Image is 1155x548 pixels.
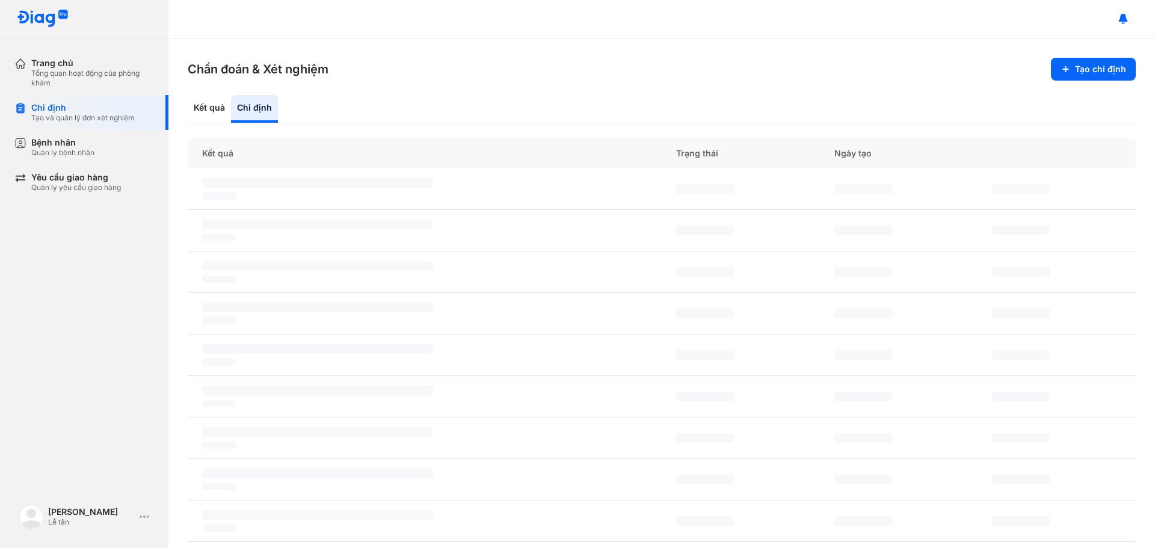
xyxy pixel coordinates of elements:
span: ‌ [202,192,236,200]
span: ‌ [202,386,433,395]
span: ‌ [202,442,236,449]
span: ‌ [834,350,892,360]
div: Yêu cầu giao hàng [31,172,121,183]
div: Ngày tạo [820,138,978,168]
span: ‌ [992,350,1050,360]
span: ‌ [992,267,1050,277]
div: Chỉ định [31,102,135,113]
span: ‌ [834,392,892,401]
div: Trang chủ [31,58,154,69]
h3: Chẩn đoán & Xét nghiệm [188,61,328,78]
span: ‌ [992,392,1050,401]
span: ‌ [992,184,1050,194]
span: ‌ [202,525,236,532]
span: ‌ [834,433,892,443]
div: Kết quả [188,138,662,168]
div: [PERSON_NAME] [48,506,135,517]
div: Trạng thái [662,138,820,168]
span: ‌ [834,184,892,194]
span: ‌ [676,226,734,235]
div: Quản lý bệnh nhân [31,148,94,158]
div: Bệnh nhân [31,137,94,148]
span: ‌ [676,350,734,360]
div: Lễ tân [48,517,135,527]
div: Quản lý yêu cầu giao hàng [31,183,121,192]
span: ‌ [202,483,236,490]
span: ‌ [202,359,236,366]
span: ‌ [202,510,433,520]
span: ‌ [202,178,433,188]
span: ‌ [834,516,892,526]
span: ‌ [202,427,433,437]
span: ‌ [676,475,734,484]
div: Kết quả [188,95,231,123]
span: ‌ [992,516,1050,526]
span: ‌ [676,433,734,443]
span: ‌ [202,303,433,312]
span: ‌ [992,309,1050,318]
span: ‌ [834,226,892,235]
span: ‌ [202,317,236,324]
span: ‌ [676,184,734,194]
span: ‌ [992,433,1050,443]
span: ‌ [202,469,433,478]
span: ‌ [676,392,734,401]
button: Tạo chỉ định [1051,58,1136,81]
span: ‌ [676,516,734,526]
span: ‌ [834,267,892,277]
span: ‌ [202,220,433,229]
div: Tổng quan hoạt động của phòng khám [31,69,154,88]
span: ‌ [202,400,236,407]
img: logo [19,505,43,529]
span: ‌ [676,267,734,277]
span: ‌ [202,261,433,271]
div: Chỉ định [231,95,278,123]
div: Tạo và quản lý đơn xét nghiệm [31,113,135,123]
span: ‌ [202,234,236,241]
img: logo [17,10,69,28]
span: ‌ [992,226,1050,235]
span: ‌ [202,276,236,283]
span: ‌ [834,475,892,484]
span: ‌ [992,475,1050,484]
span: ‌ [202,344,433,354]
span: ‌ [676,309,734,318]
span: ‌ [834,309,892,318]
